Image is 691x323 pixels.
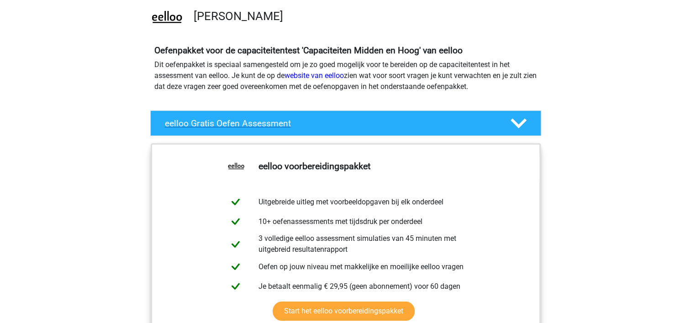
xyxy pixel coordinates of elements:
img: eelloo.png [151,2,183,34]
h3: [PERSON_NAME] [194,9,534,23]
a: website van eelloo [285,71,344,80]
h4: eelloo Gratis Oefen Assessment [165,118,496,129]
a: Start het eelloo voorbereidingspakket [273,302,415,321]
b: Oefenpakket voor de capaciteitentest 'Capaciteiten Midden en Hoog' van eelloo [154,45,463,56]
a: eelloo Gratis Oefen Assessment [147,110,545,136]
p: Dit oefenpakket is speciaal samengesteld om je zo goed mogelijk voor te bereiden op de capaciteit... [154,59,537,92]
